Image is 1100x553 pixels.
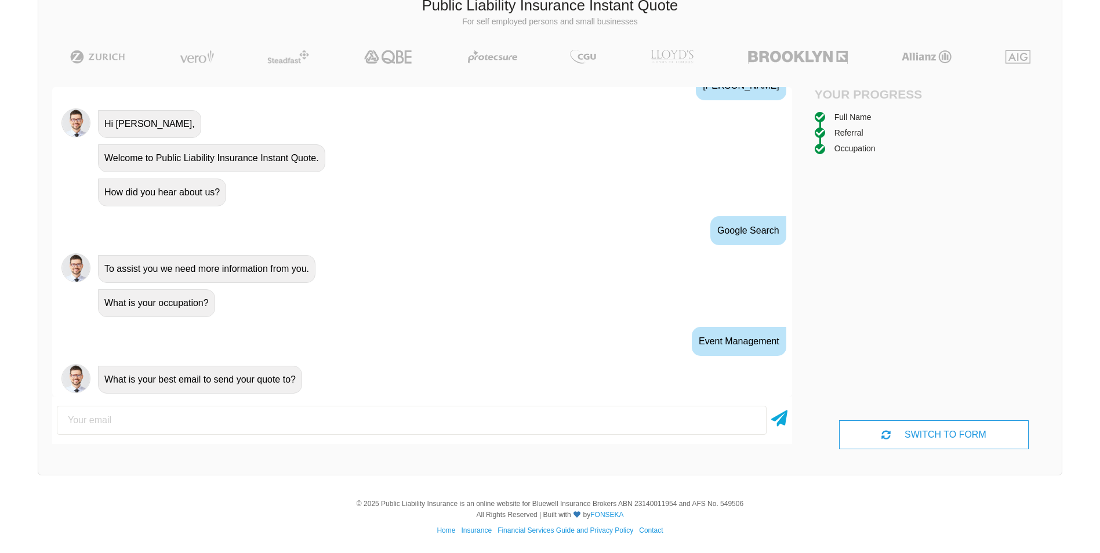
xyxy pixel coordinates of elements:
[357,50,420,64] img: QBE | Public Liability Insurance
[61,364,90,393] img: Chatbot | PLI
[263,50,314,64] img: Steadfast | Public Liability Insurance
[65,50,130,64] img: Zurich | Public Liability Insurance
[896,50,957,64] img: Allianz | Public Liability Insurance
[463,50,522,64] img: Protecsure | Public Liability Insurance
[815,87,934,101] h4: Your Progress
[437,526,455,534] a: Home
[98,110,201,138] div: Hi [PERSON_NAME],
[834,111,872,123] div: Full Name
[1001,50,1035,64] img: AIG | Public Liability Insurance
[98,179,226,206] div: How did you hear about us?
[565,50,600,64] img: CGU | Public Liability Insurance
[461,526,492,534] a: Insurance
[710,216,786,245] div: Google Search
[98,289,215,317] div: What is your occupation?
[98,144,325,172] div: Welcome to Public Liability Insurance Instant Quote.
[743,50,852,64] img: Brooklyn | Public Liability Insurance
[47,16,1053,28] p: For self employed persons and small businesses
[839,420,1029,449] div: SWITCH TO FORM
[61,253,90,282] img: Chatbot | PLI
[57,406,767,435] input: Your email
[692,327,786,356] div: Event Management
[590,511,623,519] a: FONSEKA
[98,366,302,394] div: What is your best email to send your quote to?
[834,142,876,155] div: Occupation
[175,50,219,64] img: Vero | Public Liability Insurance
[639,526,663,534] a: Contact
[834,126,863,139] div: Referral
[644,50,700,64] img: LLOYD's | Public Liability Insurance
[98,255,315,283] div: To assist you we need more information from you.
[498,526,633,534] a: Financial Services Guide and Privacy Policy
[61,108,90,137] img: Chatbot | PLI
